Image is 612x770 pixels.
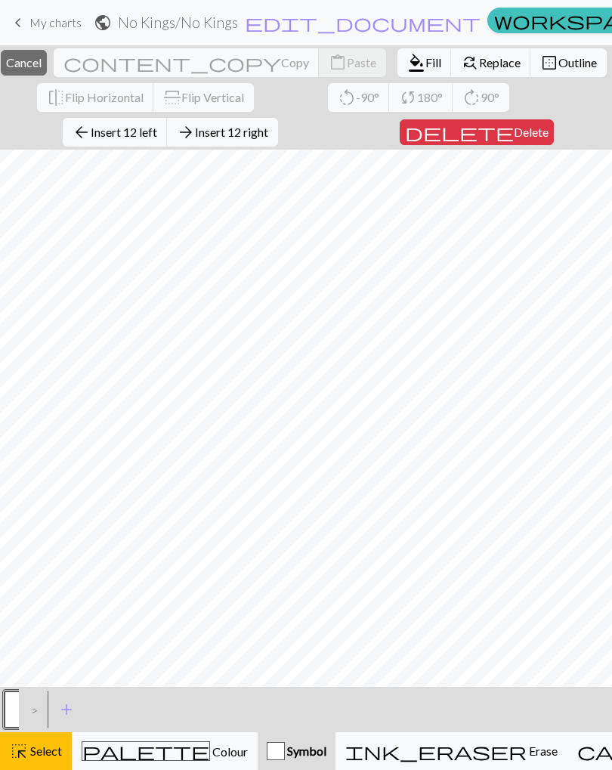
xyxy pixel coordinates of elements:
[54,48,320,77] button: Copy
[527,744,558,758] span: Erase
[162,88,183,107] span: flip
[9,12,27,33] span: keyboard_arrow_left
[405,122,514,143] span: delete
[540,52,558,73] span: border_outer
[451,48,531,77] button: Replace
[72,732,258,770] button: Colour
[29,15,82,29] span: My charts
[338,87,356,108] span: rotate_left
[558,55,597,70] span: Outline
[281,55,309,70] span: Copy
[63,118,168,147] button: Insert 12 left
[397,48,452,77] button: Fill
[399,87,417,108] span: sync
[153,83,254,112] button: Flip Vertical
[167,118,278,147] button: Insert 12 right
[245,12,481,33] span: edit_document
[82,741,209,762] span: palette
[335,732,567,770] button: Erase
[37,83,154,112] button: Flip Horizontal
[73,122,91,143] span: arrow_back
[118,14,238,31] h2: No Kings / No Kings
[453,83,509,112] button: 90°
[417,90,443,104] span: 180°
[6,55,42,70] span: Cancel
[47,87,65,108] span: flip
[345,741,527,762] span: ink_eraser
[400,119,554,145] button: Delete
[356,90,379,104] span: -90°
[479,55,521,70] span: Replace
[462,87,481,108] span: rotate_right
[461,52,479,73] span: find_replace
[514,125,549,139] span: Delete
[425,55,441,70] span: Fill
[91,125,157,139] span: Insert 12 left
[481,90,499,104] span: 90°
[19,689,43,730] div: >
[94,12,112,33] span: public
[9,10,82,36] a: My charts
[258,732,335,770] button: Symbol
[63,52,281,73] span: content_copy
[210,744,248,759] span: Colour
[389,83,453,112] button: 180°
[407,52,425,73] span: format_color_fill
[57,699,76,720] span: add
[328,83,390,112] button: -90°
[530,48,607,77] button: Outline
[177,122,195,143] span: arrow_forward
[1,50,47,76] button: Cancel
[181,90,244,104] span: Flip Vertical
[195,125,268,139] span: Insert 12 right
[65,90,144,104] span: Flip Horizontal
[10,741,28,762] span: highlight_alt
[285,744,326,758] span: Symbol
[28,744,62,758] span: Select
